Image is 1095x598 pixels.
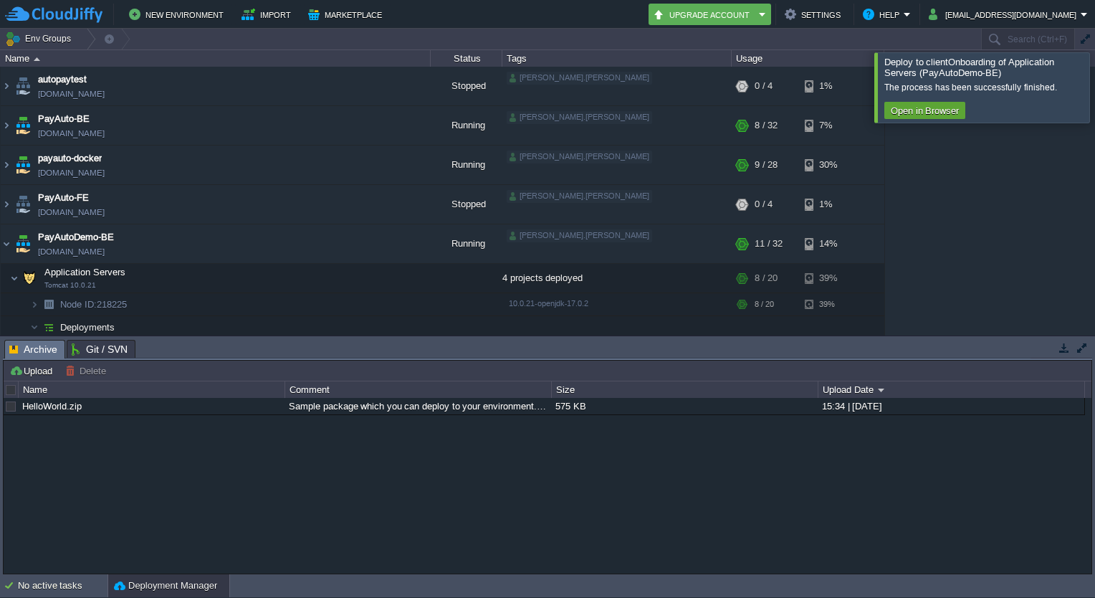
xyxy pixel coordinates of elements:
[502,264,732,293] div: 4 projects deployed
[1,146,12,184] img: AMDAwAAAACH5BAEAAAAALAAAAAABAAEAAAICRAEAOw==
[886,104,963,117] button: Open in Browser
[5,29,76,49] button: Env Groups
[38,151,102,166] a: payauto-docker
[884,82,1086,93] div: The process has been successfully finished.
[755,146,778,184] div: 9 / 28
[30,293,39,315] img: AMDAwAAAACH5BAEAAAAALAAAAAABAAEAAAICRAEAOw==
[507,151,652,163] div: [PERSON_NAME].[PERSON_NAME]
[44,281,96,290] span: Tomcat 10.0.21
[43,266,128,278] span: Application Servers
[129,6,228,23] button: New Environment
[884,57,1054,78] span: Deploy to clientOnboarding of Application Servers (PayAutoDemo-BE)
[929,6,1081,23] button: [EMAIL_ADDRESS][DOMAIN_NAME]
[242,6,295,23] button: Import
[755,67,773,105] div: 0 / 4
[1,185,12,224] img: AMDAwAAAACH5BAEAAAAALAAAAAABAAEAAAICRAEAOw==
[755,293,774,315] div: 8 / 20
[1035,541,1081,584] iframe: chat widget
[805,293,851,315] div: 39%
[1,224,12,263] img: AMDAwAAAACH5BAEAAAAALAAAAAABAAEAAAICRAEAOw==
[1,50,430,67] div: Name
[819,381,1084,398] div: Upload Date
[805,224,851,263] div: 14%
[805,264,851,293] div: 39%
[431,67,502,105] div: Stopped
[308,6,386,23] button: Marketplace
[38,72,87,87] a: autopaytest
[13,185,33,224] img: AMDAwAAAACH5BAEAAAAALAAAAAABAAEAAAICRAEAOw==
[10,264,19,293] img: AMDAwAAAACH5BAEAAAAALAAAAAABAAEAAAICRAEAOw==
[30,316,39,338] img: AMDAwAAAACH5BAEAAAAALAAAAAABAAEAAAICRAEAOw==
[431,50,502,67] div: Status
[431,106,502,145] div: Running
[503,50,731,67] div: Tags
[805,146,851,184] div: 30%
[38,191,89,205] a: PayAuto-FE
[60,299,97,310] span: Node ID:
[38,166,105,180] a: [DOMAIN_NAME]
[5,6,102,24] img: CloudJiffy
[13,224,33,263] img: AMDAwAAAACH5BAEAAAAALAAAAAABAAEAAAICRAEAOw==
[805,67,851,105] div: 1%
[19,381,284,398] div: Name
[553,381,818,398] div: Size
[38,87,105,101] a: [DOMAIN_NAME]
[13,106,33,145] img: AMDAwAAAACH5BAEAAAAALAAAAAABAAEAAAICRAEAOw==
[38,230,114,245] a: PayAutoDemo-BE
[285,398,550,414] div: Sample package which you can deploy to your environment. Feel free to delete and upload a package...
[509,299,588,308] span: 10.0.21-openjdk-17.0.2
[59,321,117,333] a: Deployments
[9,341,57,359] span: Archive
[39,316,59,338] img: AMDAwAAAACH5BAEAAAAALAAAAAABAAEAAAICRAEAOw==
[818,398,1084,414] div: 15:34 | [DATE]
[286,381,551,398] div: Comment
[38,205,105,219] a: [DOMAIN_NAME]
[755,224,783,263] div: 11 / 32
[65,364,110,377] button: Delete
[755,264,778,293] div: 8 / 20
[805,185,851,224] div: 1%
[507,111,652,124] div: [PERSON_NAME].[PERSON_NAME]
[805,106,851,145] div: 7%
[755,106,778,145] div: 8 / 32
[72,341,128,358] span: Git / SVN
[507,229,652,242] div: [PERSON_NAME].[PERSON_NAME]
[38,112,90,126] a: PayAuto-BE
[1,67,12,105] img: AMDAwAAAACH5BAEAAAAALAAAAAABAAEAAAICRAEAOw==
[653,6,755,23] button: Upgrade Account
[38,126,105,141] a: [DOMAIN_NAME]
[431,185,502,224] div: Stopped
[507,190,652,203] div: [PERSON_NAME].[PERSON_NAME]
[22,401,82,412] a: HelloWorld.zip
[863,6,904,23] button: Help
[1,106,12,145] img: AMDAwAAAACH5BAEAAAAALAAAAAABAAEAAAICRAEAOw==
[431,146,502,184] div: Running
[9,364,57,377] button: Upload
[13,67,33,105] img: AMDAwAAAACH5BAEAAAAALAAAAAABAAEAAAICRAEAOw==
[13,146,33,184] img: AMDAwAAAACH5BAEAAAAALAAAAAABAAEAAAICRAEAOw==
[755,185,773,224] div: 0 / 4
[431,224,502,263] div: Running
[18,574,107,597] div: No active tasks
[114,579,217,593] button: Deployment Manager
[19,264,39,293] img: AMDAwAAAACH5BAEAAAAALAAAAAABAAEAAAICRAEAOw==
[59,298,129,310] span: 218225
[785,6,845,23] button: Settings
[43,267,128,277] a: Application ServersTomcat 10.0.21
[732,50,884,67] div: Usage
[552,398,817,414] div: 575 KB
[34,57,40,61] img: AMDAwAAAACH5BAEAAAAALAAAAAABAAEAAAICRAEAOw==
[39,293,59,315] img: AMDAwAAAACH5BAEAAAAALAAAAAABAAEAAAICRAEAOw==
[59,298,129,310] a: Node ID:218225
[507,72,652,85] div: [PERSON_NAME].[PERSON_NAME]
[38,245,105,259] a: [DOMAIN_NAME]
